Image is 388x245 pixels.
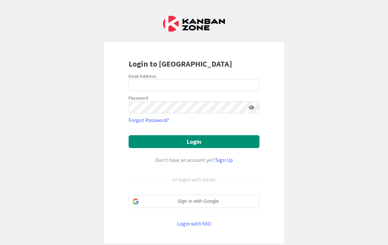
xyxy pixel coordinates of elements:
label: Email Address [129,73,157,79]
a: Forgot Password? [129,116,169,124]
div: Sign in with Google [129,195,259,208]
div: Don’t have an account yet? [129,156,259,164]
button: Login [129,135,259,148]
span: Sign in with Google [141,198,255,205]
div: or login with email [171,175,217,183]
a: Login with SSO [177,220,211,227]
b: Login to [GEOGRAPHIC_DATA] [129,59,232,69]
img: Kanban Zone [163,16,225,32]
label: Password [129,95,148,102]
a: Sign Up [216,157,233,163]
